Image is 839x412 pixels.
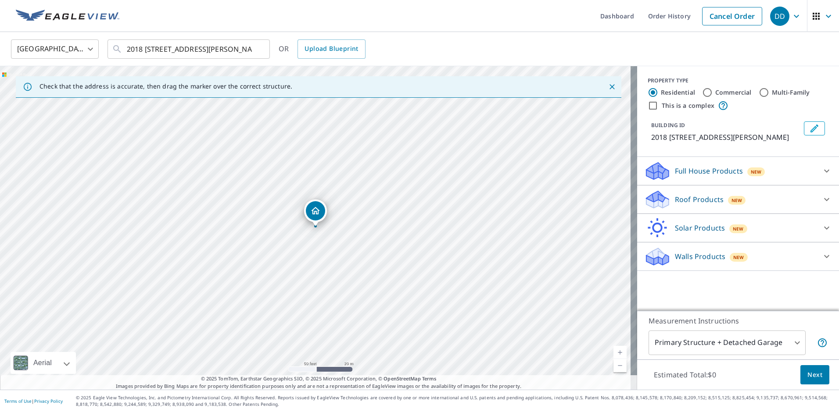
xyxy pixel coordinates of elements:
[644,160,832,181] div: Full House ProductsNew
[384,375,420,382] a: OpenStreetMap
[661,88,695,97] label: Residential
[702,7,762,25] a: Cancel Order
[298,39,365,59] a: Upload Blueprint
[422,375,437,382] a: Terms
[649,316,828,326] p: Measurement Instructions
[715,88,752,97] label: Commercial
[11,352,76,374] div: Aerial
[651,132,800,142] p: 2018 [STREET_ADDRESS][PERSON_NAME]
[279,39,366,59] div: OR
[76,394,835,408] p: © 2025 Eagle View Technologies, Inc. and Pictometry International Corp. All Rights Reserved. Repo...
[613,359,627,372] a: Current Level 19, Zoom Out
[651,121,685,129] p: BUILDING ID
[807,369,822,380] span: Next
[731,197,742,204] span: New
[31,352,54,374] div: Aerial
[644,217,832,238] div: Solar ProductsNew
[305,43,358,54] span: Upload Blueprint
[800,365,829,385] button: Next
[613,346,627,359] a: Current Level 19, Zoom In
[304,199,327,227] div: Dropped pin, building 1, Residential property, 2018 Silver Crest Dr Edmond, OK 73025
[751,168,762,175] span: New
[11,37,99,61] div: [GEOGRAPHIC_DATA]
[675,194,724,205] p: Roof Products
[675,166,743,176] p: Full House Products
[770,7,789,26] div: DD
[606,81,618,92] button: Close
[817,337,828,348] span: Your report will include the primary structure and a detached garage if one exists.
[647,365,723,384] p: Estimated Total: $0
[34,398,63,404] a: Privacy Policy
[675,223,725,233] p: Solar Products
[127,37,252,61] input: Search by address or latitude-longitude
[733,225,744,232] span: New
[201,375,437,383] span: © 2025 TomTom, Earthstar Geographics SIO, © 2025 Microsoft Corporation, ©
[733,254,744,261] span: New
[649,330,806,355] div: Primary Structure + Detached Garage
[16,10,119,23] img: EV Logo
[772,88,810,97] label: Multi-Family
[644,189,832,210] div: Roof ProductsNew
[644,246,832,267] div: Walls ProductsNew
[648,77,828,85] div: PROPERTY TYPE
[675,251,725,262] p: Walls Products
[39,82,292,90] p: Check that the address is accurate, then drag the marker over the correct structure.
[662,101,714,110] label: This is a complex
[804,121,825,135] button: Edit building 1
[4,398,63,404] p: |
[4,398,32,404] a: Terms of Use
